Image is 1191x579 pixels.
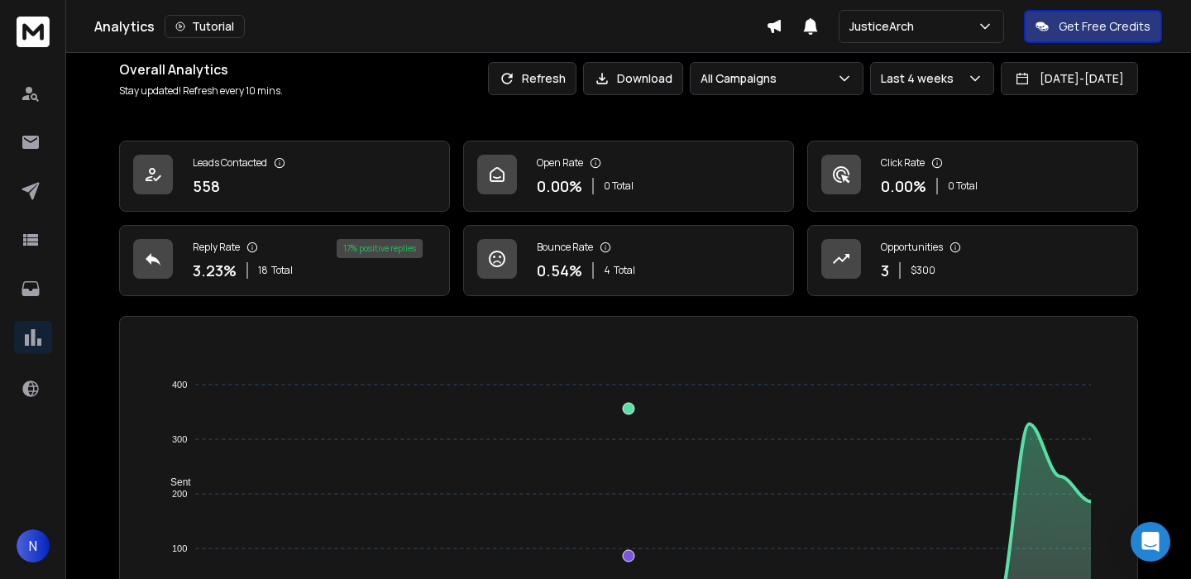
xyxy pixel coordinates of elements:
[807,225,1138,296] a: Opportunities3$300
[583,62,683,95] button: Download
[881,259,889,282] p: 3
[881,241,943,254] p: Opportunities
[271,264,293,277] span: Total
[701,70,783,87] p: All Campaigns
[881,156,925,170] p: Click Rate
[1131,522,1170,562] div: Open Intercom Messenger
[463,141,794,212] a: Open Rate0.00%0 Total
[1001,62,1138,95] button: [DATE]-[DATE]
[537,156,583,170] p: Open Rate
[488,62,576,95] button: Refresh
[614,264,635,277] span: Total
[172,380,187,390] tspan: 400
[17,529,50,562] button: N
[881,70,960,87] p: Last 4 weeks
[849,18,921,35] p: JusticeArch
[158,476,191,488] span: Sent
[165,15,245,38] button: Tutorial
[258,264,268,277] span: 18
[119,84,283,98] p: Stay updated! Refresh every 10 mins.
[807,141,1138,212] a: Click Rate0.00%0 Total
[337,239,423,258] div: 17 % positive replies
[193,156,267,170] p: Leads Contacted
[1024,10,1162,43] button: Get Free Credits
[172,434,187,444] tspan: 300
[537,259,582,282] p: 0.54 %
[1059,18,1150,35] p: Get Free Credits
[911,264,935,277] p: $ 300
[172,489,187,499] tspan: 200
[193,259,237,282] p: 3.23 %
[119,225,450,296] a: Reply Rate3.23%18Total17% positive replies
[537,241,593,254] p: Bounce Rate
[537,175,582,198] p: 0.00 %
[617,70,672,87] p: Download
[119,141,450,212] a: Leads Contacted558
[119,60,283,79] h1: Overall Analytics
[193,241,240,254] p: Reply Rate
[193,175,220,198] p: 558
[604,264,610,277] span: 4
[948,179,978,193] p: 0 Total
[463,225,794,296] a: Bounce Rate0.54%4Total
[604,179,634,193] p: 0 Total
[881,175,926,198] p: 0.00 %
[522,70,566,87] p: Refresh
[94,15,766,38] div: Analytics
[172,543,187,553] tspan: 100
